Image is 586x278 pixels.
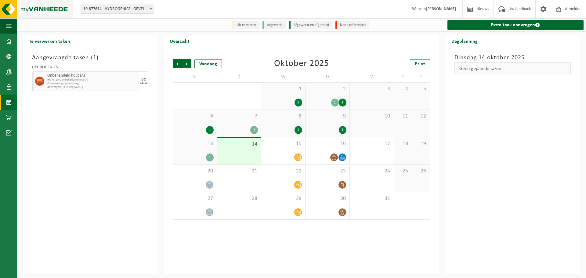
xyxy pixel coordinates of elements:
li: Afgewerkt [262,21,286,29]
span: 30 [309,195,346,202]
span: HK-XC-10-G onbehandeld hout (A) [47,78,138,82]
span: 10 [353,113,391,120]
span: Print [415,62,425,67]
span: 22 [264,168,302,175]
span: 4 [397,86,409,92]
span: 23 [309,168,346,175]
div: 1 [295,99,302,107]
li: Uit te voeren [232,21,259,29]
span: 12 [415,113,427,120]
span: 25 [397,168,409,175]
div: Oktober 2025 [274,59,329,68]
div: Geen geplande taken [454,62,571,75]
span: 29 [264,195,302,202]
span: 24 [353,168,391,175]
td: Z [394,71,412,82]
td: D [306,71,350,82]
span: 31 [353,195,391,202]
div: 1 [250,126,258,134]
span: 1 [264,86,302,92]
div: 1 [331,99,339,107]
span: 11 [397,113,409,120]
td: M [173,71,217,82]
span: 6 [176,113,214,120]
span: 5 [415,86,427,92]
div: 1 [295,126,302,134]
span: Onbehandeld hout (A) [47,73,138,78]
a: Extra taak aanvragen [447,20,584,30]
span: Omwisseling op aanvraag [47,82,138,85]
li: Non-conformiteit [335,21,369,29]
span: 15 [264,140,302,147]
div: 16/10 [140,81,147,85]
span: 20 [176,168,214,175]
td: W [261,71,306,82]
div: HYDROGENICS [32,65,148,71]
span: 27 [176,195,214,202]
span: 18 [397,140,409,147]
span: 3 [353,86,391,92]
td: V [350,71,394,82]
span: 10-877614 - HYDROGENICS - OEVEL [81,5,154,14]
span: 10-877614 - HYDROGENICS - OEVEL [81,5,154,13]
td: Z [412,71,430,82]
td: D [217,71,261,82]
h3: Aangevraagde taken ( ) [32,53,148,62]
div: Vandaag [194,59,222,68]
span: Vorige [173,59,182,68]
div: 1 [339,126,346,134]
h2: Te verwerken taken [23,35,76,47]
strong: [PERSON_NAME] [426,7,456,11]
div: DO [141,78,146,81]
span: 13 [176,140,214,147]
span: 21 [220,168,258,175]
span: 1 [93,55,96,61]
span: 19 [415,140,427,147]
span: 17 [353,140,391,147]
span: 9 [309,113,346,120]
li: Afgewerkt en afgemeld [289,21,332,29]
div: 1 [206,153,214,161]
span: 2 [309,86,346,92]
span: Volgende [182,59,191,68]
span: 28 [220,195,258,202]
h2: Dagplanning [445,35,484,47]
span: Aanvrager: [PERSON_NAME] [47,85,138,89]
span: 8 [264,113,302,120]
h3: Dinsdag 14 oktober 2025 [454,53,571,62]
span: 16 [309,140,346,147]
div: 1 [339,99,346,107]
h2: Overzicht [164,35,196,47]
div: 1 [206,126,214,134]
span: 26 [415,168,427,175]
span: 7 [220,113,258,120]
a: Print [410,59,430,68]
span: 14 [220,141,258,148]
